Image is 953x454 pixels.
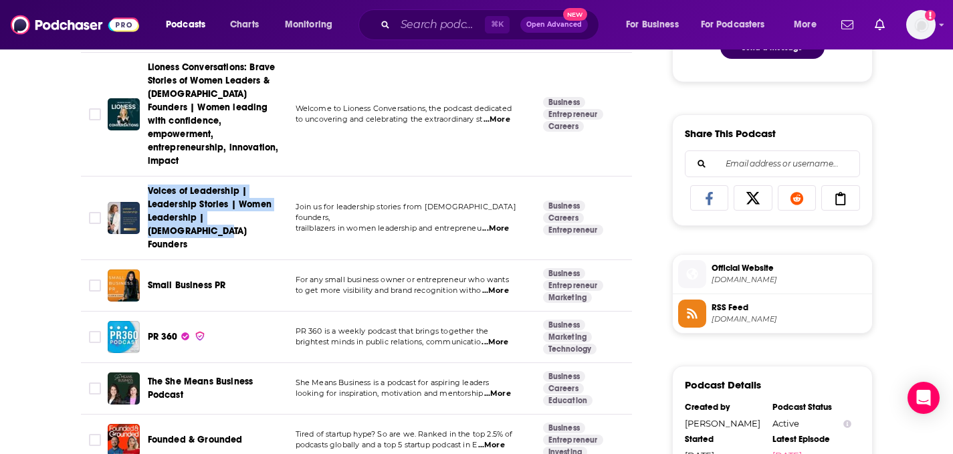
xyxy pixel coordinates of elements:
[685,127,776,140] h3: Share This Podcast
[166,15,205,34] span: Podcasts
[778,185,817,211] a: Share on Reddit
[712,262,867,274] span: Official Website
[543,268,585,279] a: Business
[148,279,226,292] a: Small Business PR
[543,280,603,291] a: Entrepreneur
[230,15,259,34] span: Charts
[148,331,178,342] span: PR 360
[925,10,936,21] svg: Add a profile image
[543,332,593,342] a: Marketing
[89,212,101,224] span: Toggle select row
[296,202,516,222] span: Join us for leadership stories from [DEMOGRAPHIC_DATA] founders,
[772,434,851,445] div: Latest Episode
[148,185,272,250] span: Voices of Leadership | Leadership Stories | Women Leadership | [DEMOGRAPHIC_DATA] Founders
[543,292,593,303] a: Marketing
[296,429,513,439] span: Tired of startup hype? So are we. Ranked in the top 2.5% of
[543,109,603,120] a: Entrepreneur
[221,14,267,35] a: Charts
[543,395,593,406] a: Education
[678,260,867,288] a: Official Website[DOMAIN_NAME]
[906,10,936,39] img: User Profile
[690,185,729,211] a: Share on Facebook
[626,15,679,34] span: For Business
[485,16,510,33] span: ⌘ K
[772,402,851,413] div: Podcast Status
[784,14,833,35] button: open menu
[108,372,140,405] img: The She Means Business Podcast
[526,21,582,28] span: Open Advanced
[685,418,764,429] div: [PERSON_NAME]
[543,423,585,433] a: Business
[685,434,764,445] div: Started
[148,433,243,447] a: Founded & Grounded
[148,185,280,251] a: Voices of Leadership | Leadership Stories | Women Leadership | [DEMOGRAPHIC_DATA] Founders
[148,375,280,402] a: The She Means Business Podcast
[617,14,696,35] button: open menu
[148,434,243,445] span: Founded & Grounded
[371,9,612,40] div: Search podcasts, credits, & more...
[520,17,588,33] button: Open AdvancedNew
[285,15,332,34] span: Monitoring
[156,14,223,35] button: open menu
[678,300,867,328] a: RSS Feed[DOMAIN_NAME]
[869,13,890,36] a: Show notifications dropdown
[296,326,489,336] span: PR 360 is a weekly podcast that brings together the
[563,8,587,21] span: New
[543,201,585,211] a: Business
[148,279,226,291] span: Small Business PR
[148,62,279,166] span: Lioness Conversations: Brave Stories of Women Leaders & [DEMOGRAPHIC_DATA] Founders | Women leadi...
[543,97,585,108] a: Business
[148,330,205,344] a: PR 360
[692,14,784,35] button: open menu
[772,418,851,429] div: Active
[685,378,761,391] h3: Podcast Details
[543,371,585,382] a: Business
[478,440,505,451] span: ...More
[148,61,280,168] a: Lioness Conversations: Brave Stories of Women Leaders & [DEMOGRAPHIC_DATA] Founders | Women leadi...
[108,98,140,130] a: Lioness Conversations: Brave Stories of Women Leaders & Female Founders | Women leading with conf...
[712,302,867,314] span: RSS Feed
[296,223,482,233] span: trailblazers in women leadership and entrepreneu
[296,378,490,387] span: She Means Business is a podcast for aspiring leaders
[89,331,101,343] span: Toggle select row
[906,10,936,39] span: Logged in as rhyleeawpr
[89,279,101,292] span: Toggle select row
[108,321,140,353] a: PR 360
[195,330,205,342] img: verified Badge
[543,435,603,445] a: Entrepreneur
[836,13,859,36] a: Show notifications dropdown
[296,275,509,284] span: For any small business owner or entrepreneur who wants
[482,223,509,234] span: ...More
[108,202,140,234] a: Voices of Leadership | Leadership Stories | Women Leadership | Female Founders
[11,12,139,37] img: Podchaser - Follow, Share and Rate Podcasts
[712,275,867,285] span: julienicholsmarketing.com
[296,104,512,113] span: Welcome to Lioness Conversations, the podcast dedicated
[712,314,867,324] span: anchor.fm
[484,114,510,125] span: ...More
[908,382,940,414] div: Open Intercom Messenger
[696,151,849,177] input: Email address or username...
[276,14,350,35] button: open menu
[296,337,481,346] span: brightest minds in public relations, communicatio
[543,225,603,235] a: Entrepreneur
[482,337,508,348] span: ...More
[543,344,597,354] a: Technology
[89,108,101,120] span: Toggle select row
[543,383,584,394] a: Careers
[296,114,483,124] span: to uncovering and celebrating the extraordinary st
[685,402,764,413] div: Created by
[543,121,584,132] a: Careers
[108,269,140,302] img: Small Business PR
[734,185,772,211] a: Share on X/Twitter
[296,440,478,449] span: podcasts globally and a top 5 startup podcast in E
[148,376,253,401] span: The She Means Business Podcast
[296,286,482,295] span: to get more visibility and brand recognition witho
[484,388,511,399] span: ...More
[685,150,860,177] div: Search followers
[482,286,509,296] span: ...More
[89,434,101,446] span: Toggle select row
[821,185,860,211] a: Copy Link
